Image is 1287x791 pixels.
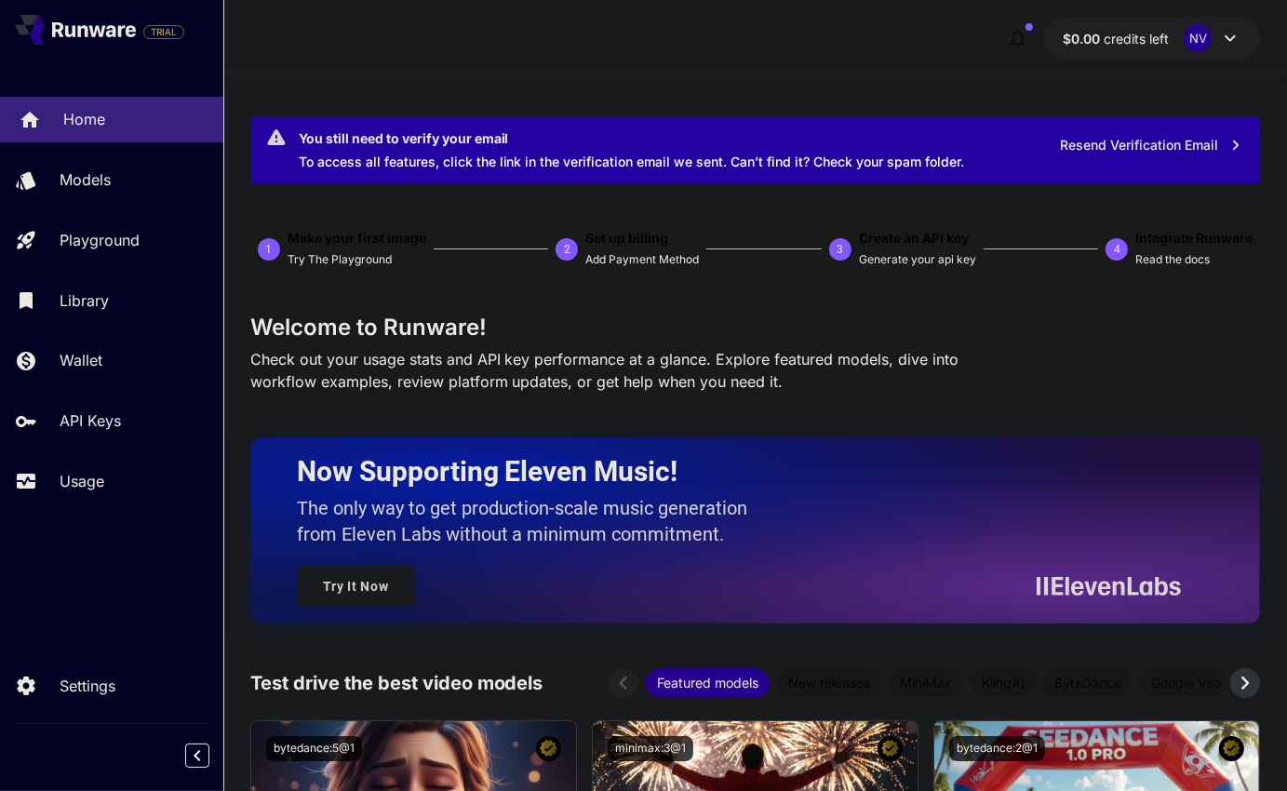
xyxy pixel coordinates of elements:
p: Try The Playground [288,251,392,269]
div: NV [1184,24,1212,52]
span: New releases [777,673,881,692]
p: The only way to get production-scale music generation from Eleven Labs without a minimum commitment. [297,495,762,547]
button: Collapse sidebar [185,744,209,768]
span: Featured models [646,673,770,692]
button: Certified Model – Vetted for best performance and includes a commercial license. [1219,736,1244,761]
div: New releases [777,668,881,698]
span: ByteDance [1043,673,1133,692]
div: To access all features, click the link in the verification email we sent. Can’t find it? Check yo... [299,123,965,179]
h2: Now Supporting Eleven Music! [297,454,1168,489]
p: API Keys [60,409,121,432]
div: You still need to verify your email [299,128,965,148]
p: Home [63,108,105,130]
p: Usage [60,470,104,492]
span: Google Veo [1140,673,1232,692]
p: Generate your api key [859,251,976,269]
div: Collapse sidebar [199,739,223,772]
button: Add Payment Method [585,248,699,270]
button: Generate your api key [859,248,976,270]
span: MiniMax [889,673,963,692]
a: Try It Now [297,566,415,607]
div: $0.00 [1063,29,1169,48]
p: Test drive the best video models [250,669,543,697]
p: Playground [60,229,140,251]
div: ByteDance [1043,668,1133,698]
span: Add your payment card to enable full platform functionality. [143,20,184,43]
span: Check out your usage stats and API key performance at a glance. Explore featured models, dive int... [250,350,959,391]
span: Integrate Runware [1135,230,1253,246]
p: Library [60,289,109,312]
button: bytedance:2@1 [949,736,1045,761]
span: Create an API key [859,230,969,246]
p: Settings [60,675,115,697]
button: Resend Verification Email [1050,127,1253,165]
button: bytedance:5@1 [266,736,362,761]
p: 4 [1114,241,1120,258]
div: Google Veo [1140,668,1232,698]
span: KlingAI [971,673,1036,692]
button: Certified Model – Vetted for best performance and includes a commercial license. [878,736,903,761]
span: Set up billing [585,230,668,246]
span: TRIAL [144,25,183,39]
div: KlingAI [971,668,1036,698]
h3: Welcome to Runware! [250,315,1261,341]
button: minimax:3@1 [608,736,693,761]
span: $0.00 [1063,31,1104,47]
p: Models [60,168,111,191]
div: MiniMax [889,668,963,698]
button: $0.00NV [1044,17,1260,60]
button: Try The Playground [288,248,392,270]
span: Make your first image [288,230,426,246]
p: Add Payment Method [585,251,699,269]
span: credits left [1104,31,1169,47]
p: Read the docs [1135,251,1210,269]
p: Wallet [60,349,102,371]
p: 3 [837,241,843,258]
p: 2 [564,241,570,258]
p: 1 [265,241,272,258]
button: Certified Model – Vetted for best performance and includes a commercial license. [536,736,561,761]
div: Featured models [646,668,770,698]
button: Read the docs [1135,248,1210,270]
